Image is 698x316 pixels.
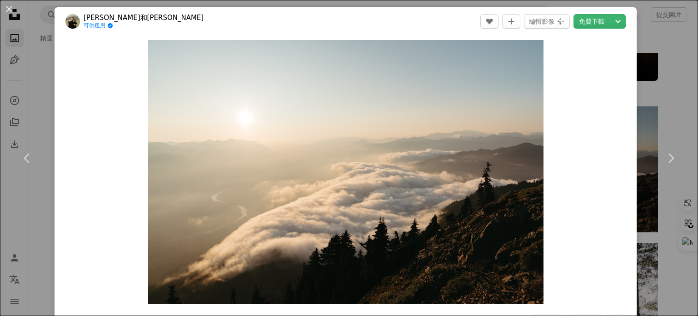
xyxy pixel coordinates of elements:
font: 編輯影像 [529,18,554,25]
a: 下一個 [643,115,698,202]
img: 夕陽照著群山和雲朵。 [148,40,543,304]
font: 可供租用 [84,22,105,29]
a: [PERSON_NAME]和[PERSON_NAME] [84,13,204,22]
a: 可供租用 [84,22,204,30]
font: 免費下載 [579,18,604,25]
a: 免費下載 [573,14,610,29]
button: 編輯影像 [524,14,570,29]
button: 加入收藏夾 [502,14,520,29]
button: 喜歡 [480,14,499,29]
button: 放大此影像 [148,40,543,304]
button: 選擇下載大小 [610,14,626,29]
font: [PERSON_NAME]和[PERSON_NAME] [84,14,204,22]
img: 前往 Micah & Sammie Chaffin 的個人資料 [65,14,80,29]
